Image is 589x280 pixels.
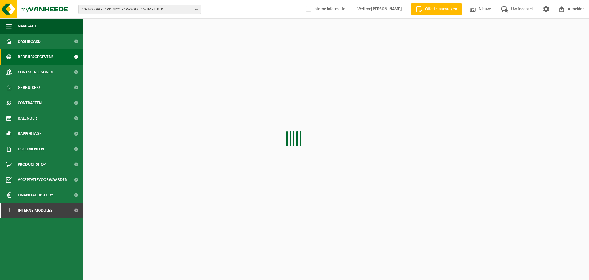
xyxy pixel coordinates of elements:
[18,65,53,80] span: Contactpersonen
[18,126,41,141] span: Rapportage
[18,49,54,65] span: Bedrijfsgegevens
[18,187,53,203] span: Financial History
[18,34,41,49] span: Dashboard
[78,5,201,14] button: 10-762899 - JARDINICO PARASOLS BV - HARELBEKE
[18,18,37,34] span: Navigatie
[411,3,462,15] a: Offerte aanvragen
[18,111,37,126] span: Kalender
[305,5,345,14] label: Interne informatie
[18,157,46,172] span: Product Shop
[18,172,67,187] span: Acceptatievoorwaarden
[18,80,41,95] span: Gebruikers
[18,141,44,157] span: Documenten
[6,203,12,218] span: I
[18,203,52,218] span: Interne modules
[18,95,42,111] span: Contracten
[371,7,402,11] strong: [PERSON_NAME]
[424,6,459,12] span: Offerte aanvragen
[82,5,193,14] span: 10-762899 - JARDINICO PARASOLS BV - HARELBEKE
